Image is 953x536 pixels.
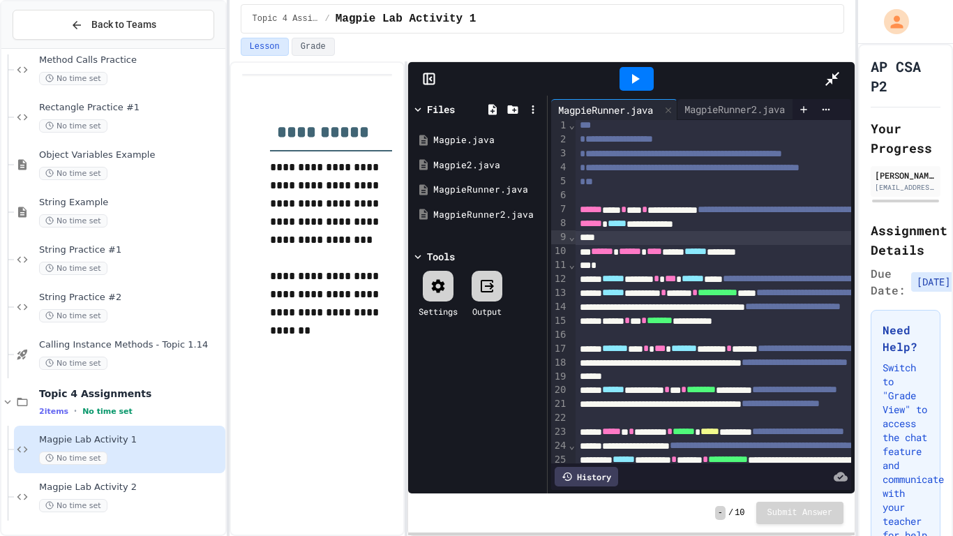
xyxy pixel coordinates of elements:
[551,99,677,120] div: MagpieRunner.java
[241,38,289,56] button: Lesson
[39,309,107,322] span: No time set
[551,188,569,202] div: 6
[551,230,569,244] div: 9
[433,183,542,197] div: MagpieRunner.java
[728,507,733,519] span: /
[551,272,569,286] div: 12
[13,10,214,40] button: Back to Teams
[39,119,107,133] span: No time set
[39,262,107,275] span: No time set
[551,453,569,467] div: 25
[74,405,77,417] span: •
[871,221,940,260] h2: Assignment Details
[433,208,542,222] div: MagpieRunner2.java
[756,502,844,524] button: Submit Answer
[292,38,335,56] button: Grade
[735,507,744,519] span: 10
[569,259,576,270] span: Fold line
[869,6,913,38] div: My Account
[39,54,223,66] span: Method Calls Practice
[39,499,107,512] span: No time set
[39,434,223,446] span: Magpie Lab Activity 1
[551,328,569,342] div: 16
[551,147,569,161] div: 3
[555,467,618,486] div: History
[336,10,476,27] span: Magpie Lab Activity 1
[569,119,576,131] span: Fold line
[419,305,458,318] div: Settings
[551,161,569,174] div: 4
[551,216,569,230] div: 8
[39,72,107,85] span: No time set
[551,425,569,439] div: 23
[551,258,569,272] div: 11
[551,342,569,356] div: 17
[551,397,569,411] div: 21
[551,119,569,133] div: 1
[39,102,223,114] span: Rectangle Practice #1
[39,197,223,209] span: String Example
[39,167,107,180] span: No time set
[871,57,940,96] h1: AP CSA P2
[551,356,569,370] div: 18
[253,13,320,24] span: Topic 4 Assignments
[39,482,223,493] span: Magpie Lab Activity 2
[427,102,455,117] div: Files
[39,149,223,161] span: Object Variables Example
[551,286,569,300] div: 13
[569,231,576,242] span: Fold line
[433,158,542,172] div: Magpie2.java
[82,407,133,416] span: No time set
[433,133,542,147] div: Magpie.java
[39,387,223,400] span: Topic 4 Assignments
[875,182,936,193] div: [EMAIL_ADDRESS][DOMAIN_NAME]
[677,102,792,117] div: MagpieRunner2.java
[551,383,569,397] div: 20
[39,244,223,256] span: String Practice #1
[551,174,569,188] div: 5
[551,244,569,258] div: 10
[39,452,107,465] span: No time set
[551,103,660,117] div: MagpieRunner.java
[551,314,569,328] div: 15
[472,305,502,318] div: Output
[551,439,569,453] div: 24
[427,249,455,264] div: Tools
[551,300,569,314] div: 14
[883,322,929,355] h3: Need Help?
[39,339,223,351] span: Calling Instance Methods - Topic 1.14
[551,370,569,384] div: 19
[551,202,569,216] div: 7
[39,407,68,416] span: 2 items
[551,133,569,147] div: 2
[677,99,809,120] div: MagpieRunner2.java
[325,13,330,24] span: /
[871,265,906,299] span: Due Date:
[91,17,156,32] span: Back to Teams
[39,214,107,228] span: No time set
[715,506,726,520] span: -
[875,169,936,181] div: [PERSON_NAME]
[871,119,940,158] h2: Your Progress
[39,357,107,370] span: No time set
[767,507,833,519] span: Submit Answer
[569,440,576,451] span: Fold line
[551,411,569,425] div: 22
[39,292,223,304] span: String Practice #2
